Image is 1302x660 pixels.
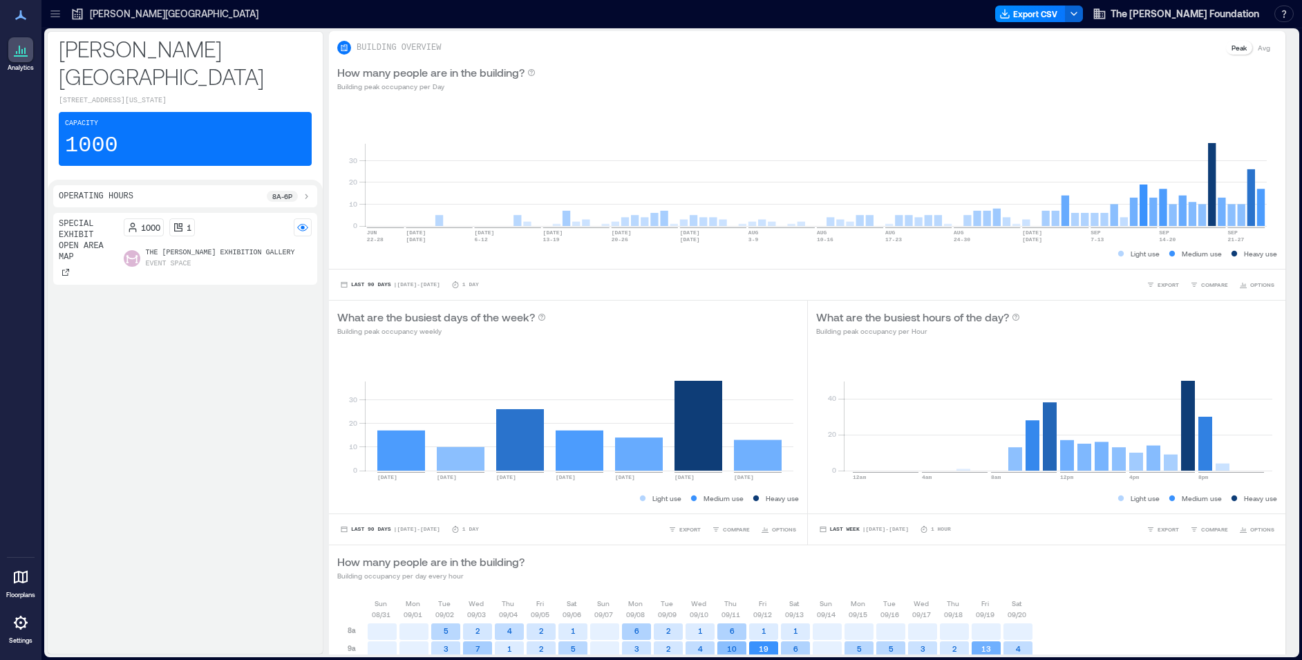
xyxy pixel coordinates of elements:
text: 4pm [1129,474,1140,480]
tspan: 0 [831,466,836,474]
button: OPTIONS [1236,522,1277,536]
text: [DATE] [475,229,495,236]
p: 1 Hour [931,525,951,534]
text: [DATE] [674,474,695,480]
p: Medium use [1182,493,1222,504]
text: 13 [981,644,991,653]
text: 6-12 [475,236,488,243]
p: 09/12 [753,609,772,620]
text: [DATE] [543,229,563,236]
p: Heavy use [1244,493,1277,504]
p: 09/04 [499,609,518,620]
text: [DATE] [556,474,576,480]
p: Fri [981,598,989,609]
p: Mon [628,598,643,609]
p: What are the busiest hours of the day? [816,309,1009,326]
button: COMPARE [1187,278,1231,292]
tspan: 10 [349,200,357,208]
tspan: 30 [349,156,357,164]
text: [DATE] [1022,236,1042,243]
p: 09/05 [531,609,549,620]
p: [PERSON_NAME][GEOGRAPHIC_DATA] [90,7,258,21]
button: Last Week |[DATE]-[DATE] [816,522,912,536]
text: SEP [1227,229,1238,236]
p: 09/14 [817,609,836,620]
text: [DATE] [615,474,635,480]
text: 4 [698,644,703,653]
p: Building occupancy per day every hour [337,570,525,581]
tspan: 10 [349,442,357,451]
a: Settings [4,606,37,649]
text: 10-16 [817,236,833,243]
p: Thu [724,598,737,609]
p: Sat [567,598,576,609]
p: 09/06 [563,609,581,620]
button: EXPORT [1144,278,1182,292]
text: 1 [698,626,703,635]
text: JUN [367,229,377,236]
p: Avg [1258,42,1270,53]
p: Light use [1131,248,1160,259]
text: 3-9 [748,236,759,243]
text: 8am [991,474,1001,480]
p: Thu [947,598,959,609]
p: 8a - 6p [272,191,292,202]
p: Mon [406,598,420,609]
p: Building peak occupancy per Hour [816,326,1020,337]
text: 8pm [1198,474,1209,480]
p: 09/03 [467,609,486,620]
text: [DATE] [406,236,426,243]
button: Export CSV [995,6,1066,22]
p: Mon [851,598,865,609]
p: Light use [652,493,681,504]
button: Last 90 Days |[DATE]-[DATE] [337,522,443,536]
p: Building peak occupancy per Day [337,81,536,92]
p: 09/19 [976,609,994,620]
span: The [PERSON_NAME] Foundation [1111,7,1259,21]
p: Fri [759,598,766,609]
p: 09/10 [690,609,708,620]
tspan: 20 [827,430,836,438]
p: Sun [375,598,387,609]
p: Building peak occupancy weekly [337,326,546,337]
text: 12am [853,474,866,480]
text: 24-30 [954,236,970,243]
text: 5 [857,644,862,653]
p: Analytics [8,64,34,72]
text: AUG [817,229,827,236]
text: [DATE] [612,229,632,236]
text: [DATE] [680,229,700,236]
p: 09/11 [721,609,740,620]
span: EXPORT [1158,281,1179,289]
text: [DATE] [1022,229,1042,236]
p: Tue [661,598,673,609]
p: [STREET_ADDRESS][US_STATE] [59,95,312,106]
p: 09/17 [912,609,931,620]
text: [DATE] [496,474,516,480]
text: 1 [571,626,576,635]
text: [DATE] [406,229,426,236]
text: 3 [634,644,639,653]
tspan: 20 [349,419,357,427]
text: 10 [727,644,737,653]
text: 5 [889,644,894,653]
p: 09/02 [435,609,454,620]
text: 4 [507,626,512,635]
p: 1000 [65,132,118,160]
text: 2 [666,644,671,653]
text: SEP [1091,229,1101,236]
span: COMPARE [723,525,750,534]
text: 17-23 [885,236,902,243]
p: Event Space [146,258,191,270]
text: 2 [952,644,957,653]
span: COMPARE [1201,525,1228,534]
p: Heavy use [766,493,799,504]
p: 09/07 [594,609,613,620]
p: Tue [438,598,451,609]
p: 09/16 [880,609,899,620]
p: 09/08 [626,609,645,620]
button: COMPARE [709,522,753,536]
text: 3 [921,644,925,653]
text: 12pm [1060,474,1073,480]
p: Settings [9,637,32,645]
